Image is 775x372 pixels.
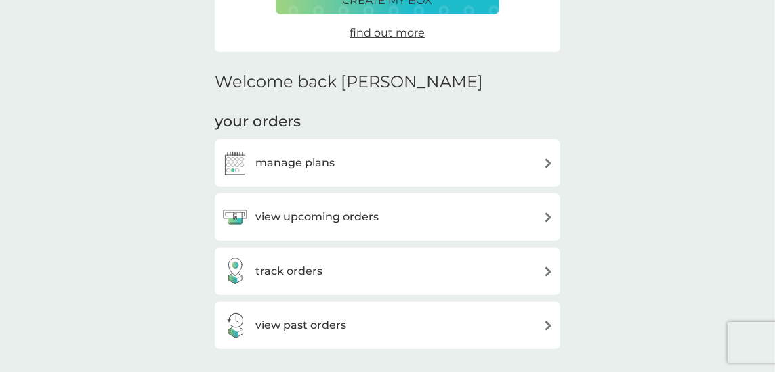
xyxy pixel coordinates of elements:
[255,154,335,172] h3: manage plans
[255,317,346,334] h3: view past orders
[350,24,425,42] a: find out more
[543,158,553,168] img: arrow right
[350,26,425,39] span: find out more
[543,321,553,331] img: arrow right
[255,208,379,226] h3: view upcoming orders
[543,266,553,277] img: arrow right
[215,112,301,133] h3: your orders
[215,72,483,92] h2: Welcome back [PERSON_NAME]
[255,262,322,280] h3: track orders
[543,212,553,223] img: arrow right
